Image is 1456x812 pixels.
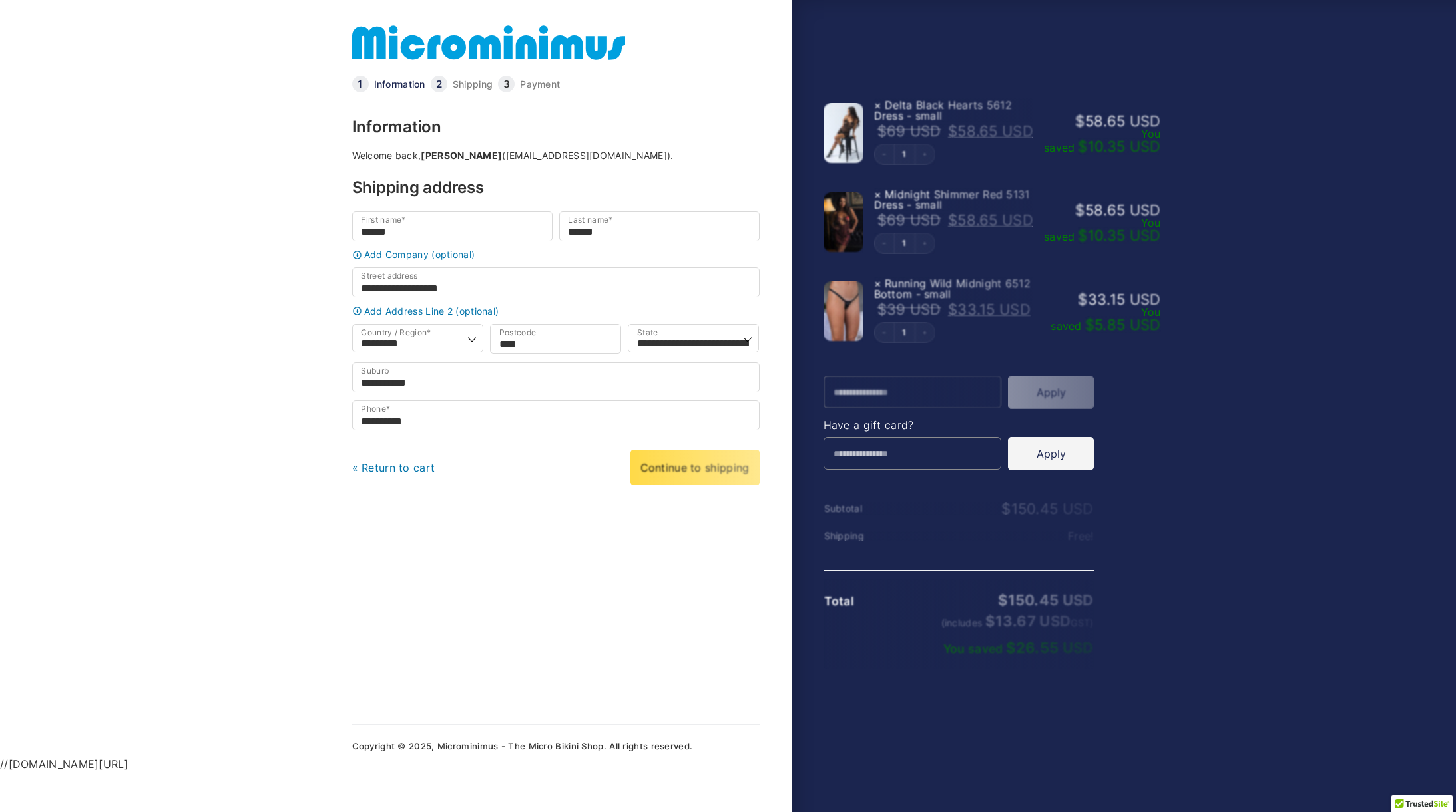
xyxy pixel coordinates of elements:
div: You saved [1044,307,1161,332]
div: You saved [1044,128,1161,154]
a: Shipping [453,80,493,89]
strong: [PERSON_NAME] [421,150,502,161]
a: Information [374,80,425,89]
iframe: TrustedSite Certified [363,582,563,682]
a: Add Company (optional) [349,250,763,260]
a: Add Address Line 2 (optional) [349,306,763,316]
button: Apply [1008,437,1094,470]
h3: Information [352,119,760,135]
a: « Return to cart [352,461,435,474]
a: Payment [520,80,560,89]
div: Welcome back, ([EMAIL_ADDRESS][DOMAIN_NAME]). [352,151,760,160]
h4: Have a gift card? [824,420,1094,430]
p: Copyright © 2025, Microminimus - The Micro Bikini Shop. All rights reserved. [352,742,760,751]
div: You saved [1044,217,1161,243]
h3: Shipping address [352,180,760,196]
